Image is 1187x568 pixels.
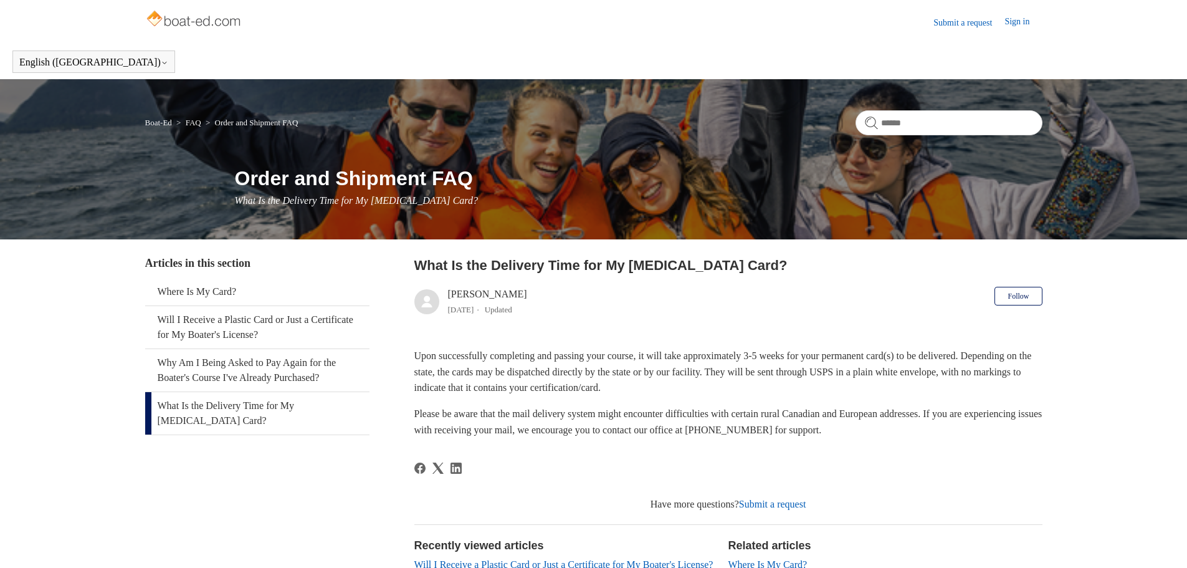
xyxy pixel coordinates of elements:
a: Facebook [414,463,426,474]
div: Have more questions? [414,497,1042,512]
img: Boat-Ed Help Center home page [145,7,244,32]
h2: Related articles [728,537,1042,554]
li: Updated [485,305,512,314]
svg: Share this page on Facebook [414,463,426,474]
p: Upon successfully completing and passing your course, it will take approximately 3-5 weeks for yo... [414,348,1042,396]
a: Order and Shipment FAQ [215,118,298,127]
button: Follow Article [994,287,1042,306]
a: What Is the Delivery Time for My [MEDICAL_DATA] Card? [145,392,369,435]
h2: What Is the Delivery Time for My Boating Card? [414,255,1042,276]
time: 05/09/2024, 13:28 [448,305,474,314]
span: What Is the Delivery Time for My [MEDICAL_DATA] Card? [235,195,478,206]
button: English ([GEOGRAPHIC_DATA]) [19,57,168,68]
a: Submit a request [739,499,806,509]
a: Sign in [1004,15,1042,30]
li: FAQ [174,118,203,127]
span: Articles in this section [145,257,250,269]
a: Where Is My Card? [145,278,369,306]
svg: Share this page on LinkedIn [450,463,462,474]
a: X Corp [432,463,444,474]
h2: Recently viewed articles [414,537,716,554]
a: FAQ [186,118,201,127]
svg: Share this page on X Corp [432,463,444,474]
input: Search [856,110,1042,135]
a: Will I Receive a Plastic Card or Just a Certificate for My Boater's License? [145,306,369,349]
li: Boat-Ed [145,118,174,127]
a: LinkedIn [450,463,462,474]
div: [PERSON_NAME] [448,287,527,317]
li: Order and Shipment FAQ [203,118,298,127]
a: Why Am I Being Asked to Pay Again for the Boater's Course I've Already Purchased? [145,349,369,392]
a: Boat-Ed [145,118,172,127]
p: Please be aware that the mail delivery system might encounter difficulties with certain rural Can... [414,406,1042,438]
h1: Order and Shipment FAQ [235,163,1042,193]
a: Submit a request [933,16,1004,29]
